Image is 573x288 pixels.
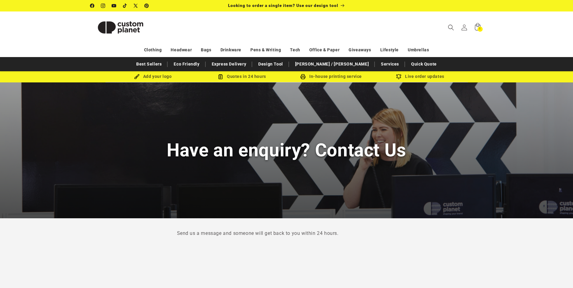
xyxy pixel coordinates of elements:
[209,59,249,69] a: Express Delivery
[408,45,429,55] a: Umbrellas
[408,59,440,69] a: Quick Quote
[218,74,223,79] img: Order Updates Icon
[396,74,401,79] img: Order updates
[134,74,140,79] img: Brush Icon
[133,59,165,69] a: Best Sellers
[90,14,151,41] img: Custom Planet
[171,59,202,69] a: Eco Friendly
[201,45,211,55] a: Bags
[255,59,286,69] a: Design Tool
[376,73,465,80] div: Live order updates
[167,139,406,162] h1: Have an enquiry? Contact Us
[177,229,396,238] p: Send us a message and someone will get back to you within 24 hours.
[479,27,481,32] span: 1
[198,73,287,80] div: Quotes in 24 hours
[380,45,399,55] a: Lifestyle
[290,45,300,55] a: Tech
[221,45,241,55] a: Drinkware
[108,73,198,80] div: Add your logo
[349,45,371,55] a: Giveaways
[543,259,573,288] iframe: Chat Widget
[88,11,153,43] a: Custom Planet
[444,21,458,34] summary: Search
[228,3,338,8] span: Looking to order a single item? Use our design tool
[171,45,192,55] a: Headwear
[287,73,376,80] div: In-house printing service
[300,74,306,79] img: In-house printing
[292,59,372,69] a: [PERSON_NAME] / [PERSON_NAME]
[144,45,162,55] a: Clothing
[250,45,281,55] a: Pens & Writing
[309,45,340,55] a: Office & Paper
[378,59,402,69] a: Services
